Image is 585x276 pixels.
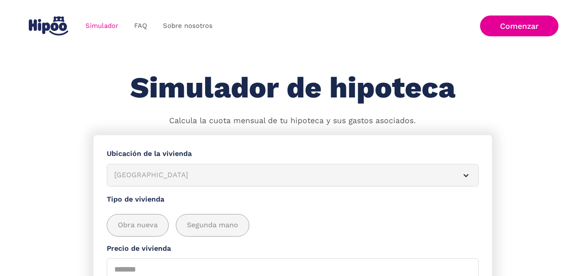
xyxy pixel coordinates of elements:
label: Tipo de vivienda [107,194,479,205]
div: [GEOGRAPHIC_DATA] [114,170,450,181]
h1: Simulador de hipoteca [130,72,455,104]
a: home [27,13,70,39]
span: Obra nueva [118,220,158,231]
a: Simulador [77,17,126,35]
div: add_description_here [107,214,479,237]
label: Precio de vivienda [107,243,479,254]
label: Ubicación de la vivienda [107,148,479,159]
a: Sobre nosotros [155,17,221,35]
article: [GEOGRAPHIC_DATA] [107,164,479,187]
a: Comenzar [480,16,558,36]
span: Segunda mano [187,220,238,231]
a: FAQ [126,17,155,35]
p: Calcula la cuota mensual de tu hipoteca y sus gastos asociados. [169,115,416,127]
